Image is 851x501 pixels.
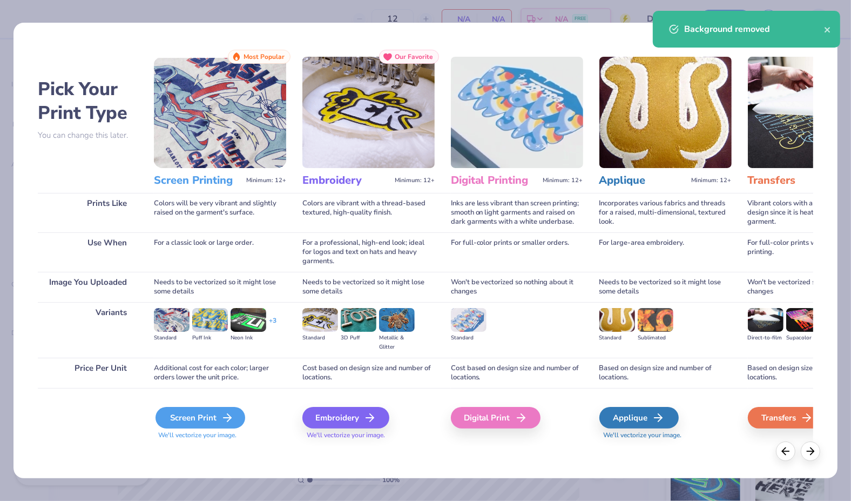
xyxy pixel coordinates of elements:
[543,177,583,184] span: Minimum: 12+
[451,193,583,232] div: Inks are less vibrant than screen printing; smooth on light garments and raised on dark garments ...
[824,23,832,36] button: close
[302,407,389,429] div: Embroidery
[748,308,784,332] img: Direct-to-film
[341,333,376,343] div: 3D Puff
[154,232,286,272] div: For a classic look or large order.
[638,333,673,343] div: Sublimated
[599,333,635,343] div: Standard
[302,232,435,272] div: For a professional, high-end look; ideal for logos and text on hats and heavy garments.
[684,23,824,36] div: Background removed
[748,173,836,188] h3: Transfers
[748,333,784,343] div: Direct-to-film
[451,173,539,188] h3: Digital Printing
[154,431,286,440] span: We'll vectorize your image.
[379,333,415,352] div: Metallic & Glitter
[231,308,266,332] img: Neon Ink
[451,232,583,272] div: For full-color prints or smaller orders.
[154,57,286,168] img: Screen Printing
[154,272,286,302] div: Needs to be vectorized so it might lose some details
[302,57,435,168] img: Embroidery
[302,173,390,188] h3: Embroidery
[38,193,138,232] div: Prints Like
[269,316,276,335] div: + 3
[599,431,732,440] span: We'll vectorize your image.
[451,57,583,168] img: Digital Printing
[154,193,286,232] div: Colors will be very vibrant and slightly raised on the garment's surface.
[599,407,679,429] div: Applique
[302,333,338,343] div: Standard
[156,407,245,429] div: Screen Print
[638,308,673,332] img: Sublimated
[244,53,285,61] span: Most Popular
[395,177,435,184] span: Minimum: 12+
[748,407,827,429] div: Transfers
[154,333,190,343] div: Standard
[246,177,286,184] span: Minimum: 12+
[692,177,732,184] span: Minimum: 12+
[154,308,190,332] img: Standard
[451,333,487,343] div: Standard
[38,302,138,358] div: Variants
[451,272,583,302] div: Won't be vectorized so nothing about it changes
[599,308,635,332] img: Standard
[38,131,138,140] p: You can change this later.
[599,193,732,232] div: Incorporates various fabrics and threads for a raised, multi-dimensional, textured look.
[451,308,487,332] img: Standard
[379,308,415,332] img: Metallic & Glitter
[786,308,822,332] img: Supacolor
[38,77,138,125] h2: Pick Your Print Type
[302,431,435,440] span: We'll vectorize your image.
[192,308,228,332] img: Puff Ink
[302,272,435,302] div: Needs to be vectorized so it might lose some details
[38,272,138,302] div: Image You Uploaded
[302,308,338,332] img: Standard
[341,308,376,332] img: 3D Puff
[451,407,541,429] div: Digital Print
[451,358,583,388] div: Cost based on design size and number of locations.
[38,358,138,388] div: Price Per Unit
[154,358,286,388] div: Additional cost for each color; larger orders lower the unit price.
[599,57,732,168] img: Applique
[154,173,242,188] h3: Screen Printing
[599,232,732,272] div: For large-area embroidery.
[302,193,435,232] div: Colors are vibrant with a thread-based textured, high-quality finish.
[38,232,138,272] div: Use When
[599,173,687,188] h3: Applique
[599,272,732,302] div: Needs to be vectorized so it might lose some details
[599,358,732,388] div: Based on design size and number of locations.
[302,358,435,388] div: Cost based on design size and number of locations.
[231,333,266,343] div: Neon Ink
[395,53,433,61] span: Our Favorite
[786,333,822,343] div: Supacolor
[192,333,228,343] div: Puff Ink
